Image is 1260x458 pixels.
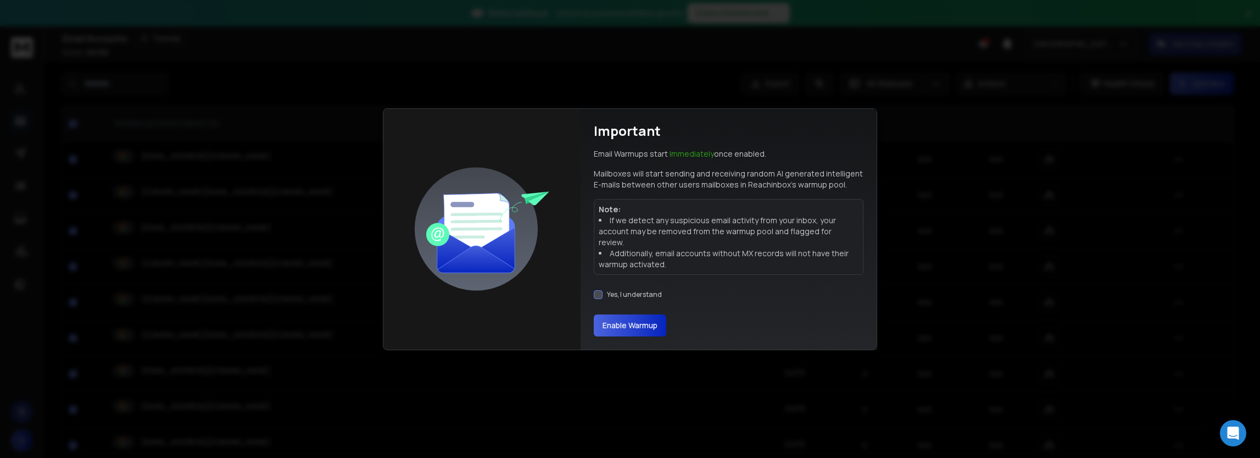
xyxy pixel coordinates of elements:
p: Email Warmups start once enabled. [594,148,766,159]
label: Yes, I understand [607,290,662,299]
button: Enable Warmup [594,314,666,336]
li: Additionally, email accounts without MX records will not have their warmup activated. [599,248,858,270]
li: If we detect any suspicious email activity from your inbox, your account may be removed from the ... [599,215,858,248]
p: Mailboxes will start sending and receiving random AI generated intelligent E-mails between other ... [594,168,863,190]
span: Immediately [670,148,714,159]
h1: Important [594,122,661,140]
div: Open Intercom Messenger [1220,420,1246,446]
p: Note: [599,204,858,215]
